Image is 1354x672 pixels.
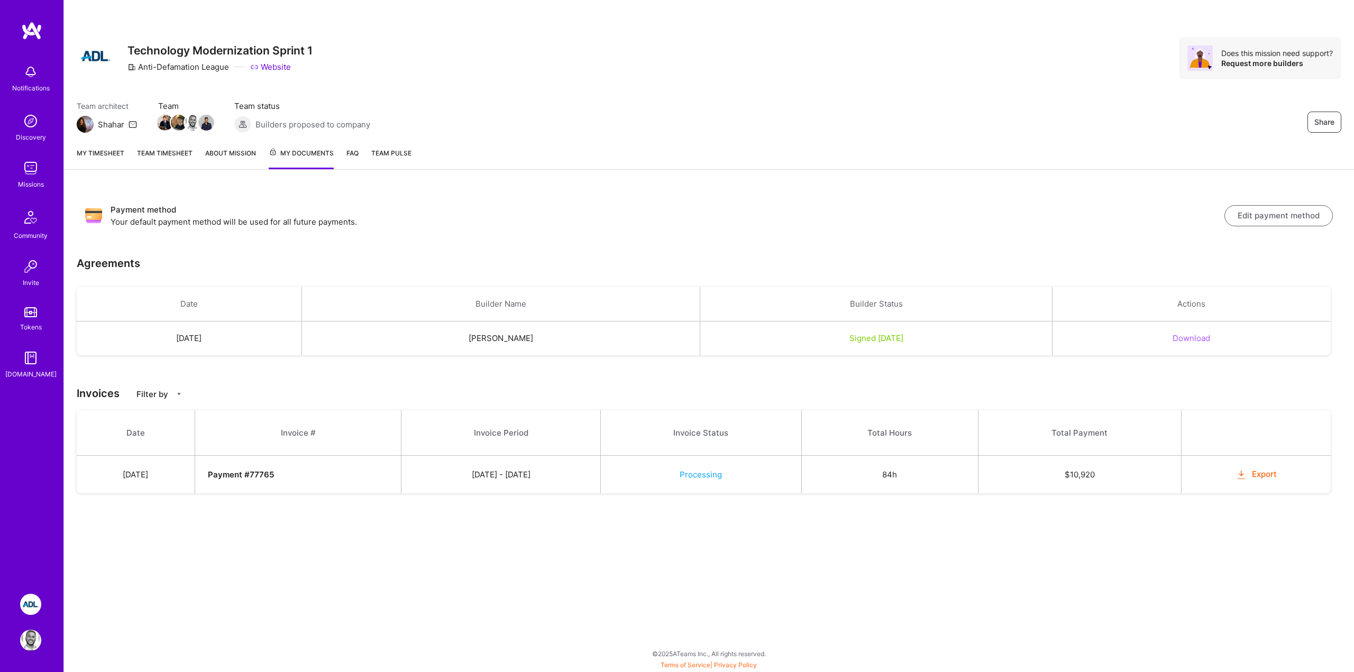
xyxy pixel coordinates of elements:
[77,321,301,356] td: [DATE]
[185,115,200,131] img: Team Member Avatar
[17,630,44,651] a: User Avatar
[158,100,213,112] span: Team
[111,204,1224,216] h3: Payment method
[801,456,978,494] td: 84h
[16,132,46,143] div: Discovery
[1224,205,1333,226] button: Edit payment method
[77,100,137,112] span: Team architect
[1187,45,1213,71] img: Avatar
[401,456,601,494] td: [DATE] - [DATE]
[136,389,168,400] p: Filter by
[77,456,195,494] td: [DATE]
[978,410,1181,456] th: Total Payment
[1236,469,1248,481] i: icon OrangeDownload
[1307,112,1341,133] button: Share
[713,333,1039,344] div: Signed [DATE]
[714,661,757,669] a: Privacy Policy
[14,230,48,241] div: Community
[301,321,700,356] td: [PERSON_NAME]
[1173,333,1210,344] button: Download
[186,114,199,132] a: Team Member Avatar
[172,114,186,132] a: Team Member Avatar
[195,410,401,456] th: Invoice #
[111,216,1224,227] p: Your default payment method will be used for all future payments.
[77,116,94,133] img: Team Architect
[171,115,187,131] img: Team Member Avatar
[127,63,136,71] i: icon CompanyGray
[127,61,229,72] div: Anti-Defamation League
[158,114,172,132] a: Team Member Avatar
[1236,468,1277,481] button: Export
[77,257,140,270] h3: Agreements
[234,100,370,112] span: Team status
[661,661,757,669] span: |
[20,111,41,132] img: discovery
[1052,287,1331,321] th: Actions
[601,410,801,456] th: Invoice Status
[24,307,37,317] img: tokens
[198,115,214,131] img: Team Member Avatar
[98,119,124,130] div: Shahar
[20,630,41,651] img: User Avatar
[680,470,722,480] span: Processing
[12,82,50,94] div: Notifications
[346,148,359,169] a: FAQ
[199,114,213,132] a: Team Member Avatar
[63,640,1354,667] div: © 2025 ATeams Inc., All rights reserved.
[801,410,978,456] th: Total Hours
[20,347,41,369] img: guide book
[129,120,137,128] i: icon Mail
[157,115,173,131] img: Team Member Avatar
[1314,117,1334,127] span: Share
[137,148,193,169] a: Team timesheet
[77,37,115,75] img: Company Logo
[978,456,1181,494] td: $ 10,920
[20,321,42,333] div: Tokens
[401,410,601,456] th: Invoice Period
[20,61,41,82] img: bell
[205,148,256,169] a: About Mission
[5,369,57,380] div: [DOMAIN_NAME]
[20,594,41,615] img: ADL: Technology Modernization Sprint 1
[1221,48,1333,58] div: Does this mission need support?
[1221,58,1333,68] div: Request more builders
[208,470,274,480] strong: Payment # 77765
[18,205,43,230] img: Community
[17,594,44,615] a: ADL: Technology Modernization Sprint 1
[20,158,41,179] img: teamwork
[20,256,41,277] img: Invite
[661,661,710,669] a: Terms of Service
[269,148,334,159] span: My Documents
[77,410,195,456] th: Date
[77,148,124,169] a: My timesheet
[700,287,1052,321] th: Builder Status
[301,287,700,321] th: Builder Name
[255,119,370,130] span: Builders proposed to company
[18,179,44,190] div: Missions
[77,387,1341,400] h3: Invoices
[371,149,411,157] span: Team Pulse
[269,148,334,169] a: My Documents
[77,287,301,321] th: Date
[234,116,251,133] img: Builders proposed to company
[85,207,102,224] img: Payment method
[127,44,313,57] h3: Technology Modernization Sprint 1
[21,21,42,40] img: logo
[250,61,291,72] a: Website
[176,391,182,398] i: icon CaretDown
[371,148,411,169] a: Team Pulse
[23,277,39,288] div: Invite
